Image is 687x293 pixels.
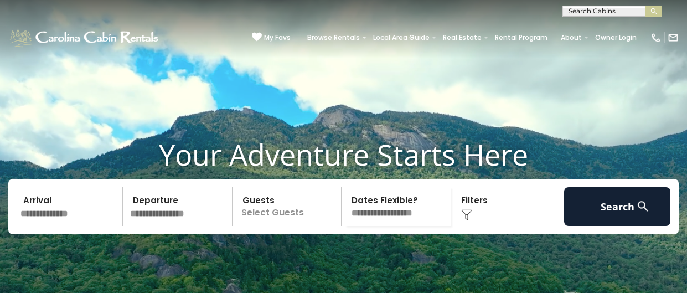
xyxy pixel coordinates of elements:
p: Select Guests [236,187,342,226]
img: mail-regular-white.png [668,32,679,43]
img: search-regular-white.png [636,199,650,213]
a: Real Estate [437,30,487,45]
a: Browse Rentals [302,30,365,45]
button: Search [564,187,670,226]
span: My Favs [264,33,291,43]
a: My Favs [252,32,291,43]
a: Owner Login [590,30,642,45]
img: filter--v1.png [461,209,472,220]
img: phone-regular-white.png [650,32,662,43]
a: Rental Program [489,30,553,45]
a: About [555,30,587,45]
a: Local Area Guide [368,30,435,45]
img: White-1-1-2.png [8,27,162,49]
h1: Your Adventure Starts Here [8,137,679,172]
